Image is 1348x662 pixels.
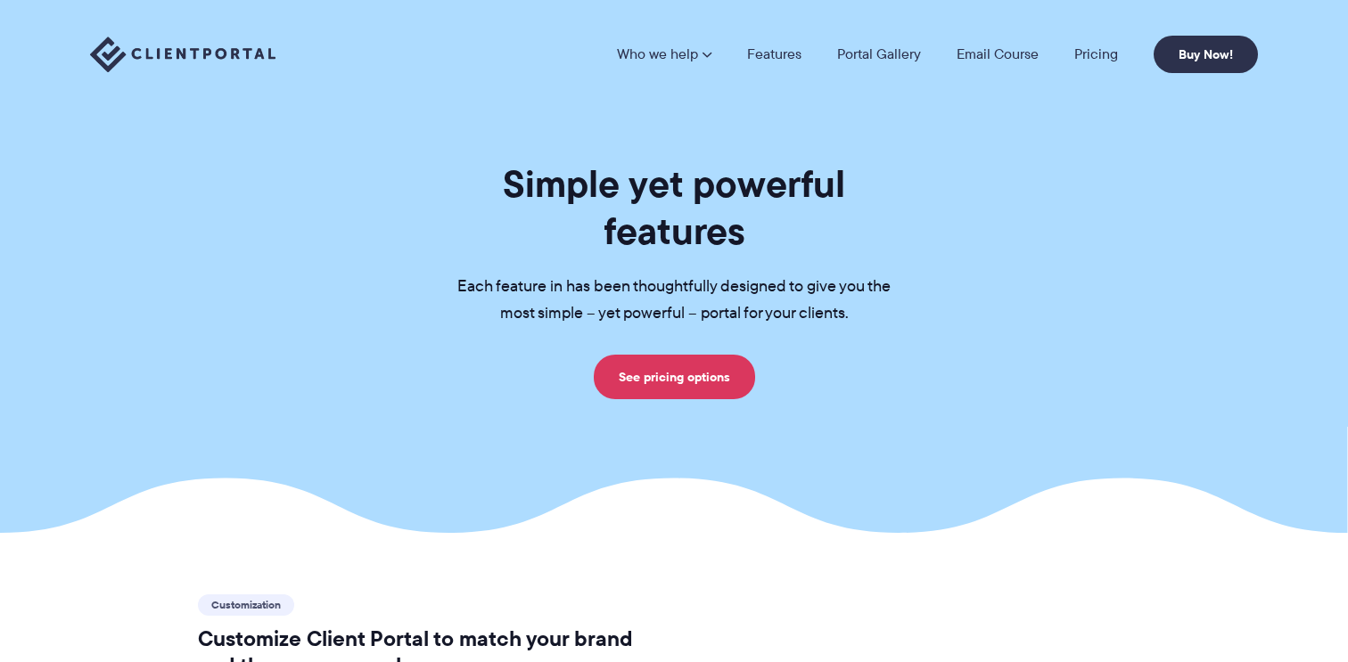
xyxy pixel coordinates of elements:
[1154,36,1258,73] a: Buy Now!
[957,47,1039,61] a: Email Course
[429,160,919,255] h1: Simple yet powerful features
[837,47,921,61] a: Portal Gallery
[429,274,919,327] p: Each feature in has been thoughtfully designed to give you the most simple – yet powerful – porta...
[594,355,755,399] a: See pricing options
[1074,47,1118,61] a: Pricing
[198,594,294,616] span: Customization
[617,47,711,61] a: Who we help
[747,47,801,61] a: Features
